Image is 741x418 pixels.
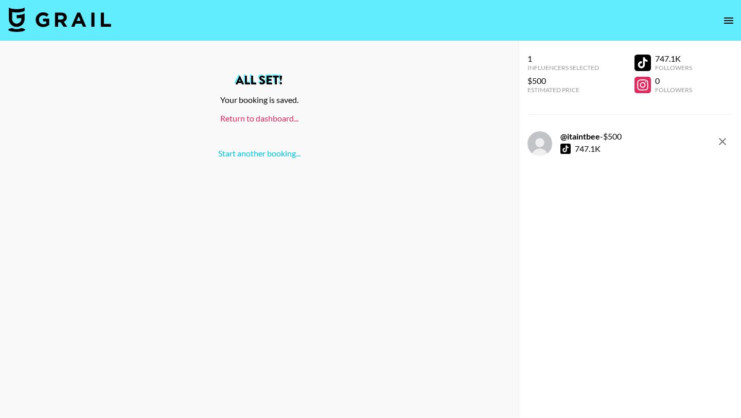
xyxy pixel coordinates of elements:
div: Estimated Price [527,86,599,94]
div: $500 [527,76,599,86]
a: Start another booking... [218,148,301,158]
div: Followers [655,64,692,72]
div: 747.1K [655,54,692,64]
div: Your booking is saved. [8,95,510,105]
div: 1 [527,54,599,64]
div: - $ 500 [560,131,622,142]
button: remove [712,131,733,152]
a: Return to dashboard... [220,113,298,123]
div: 747.1K [575,144,601,154]
strong: @ itaintbee [560,131,600,141]
h2: All set! [8,74,510,86]
button: open drawer [718,10,739,31]
img: Grail Talent [8,7,111,32]
div: Influencers Selected [527,64,599,72]
div: 0 [655,76,692,86]
div: Followers [655,86,692,94]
